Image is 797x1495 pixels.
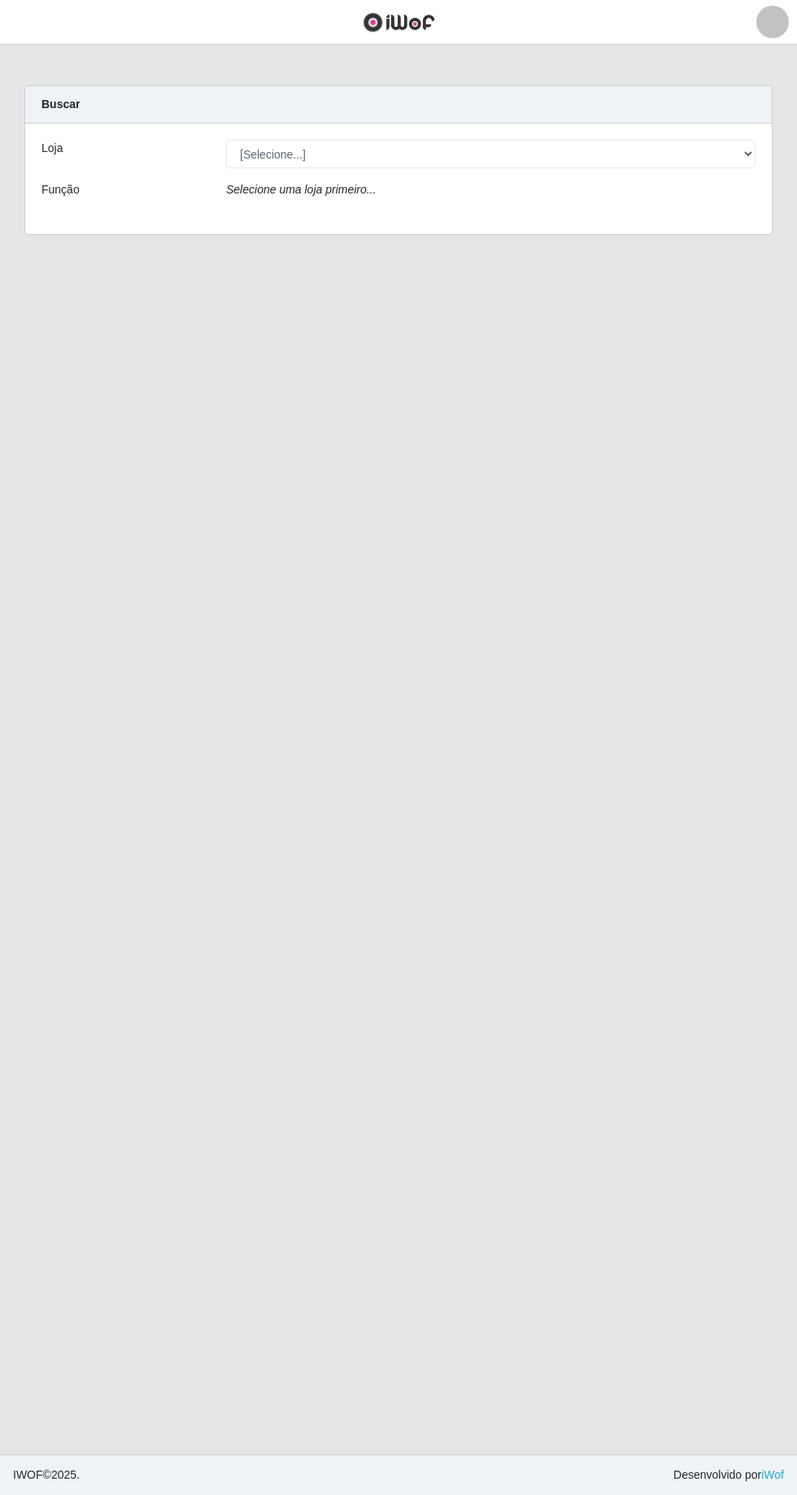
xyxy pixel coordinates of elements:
a: iWof [761,1468,784,1481]
label: Loja [41,140,63,157]
span: Desenvolvido por [673,1467,784,1484]
strong: Buscar [41,98,80,111]
label: Função [41,181,80,198]
span: IWOF [13,1468,43,1481]
img: CoreUI Logo [363,12,435,33]
span: © 2025 . [13,1467,80,1484]
i: Selecione uma loja primeiro... [226,183,376,196]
